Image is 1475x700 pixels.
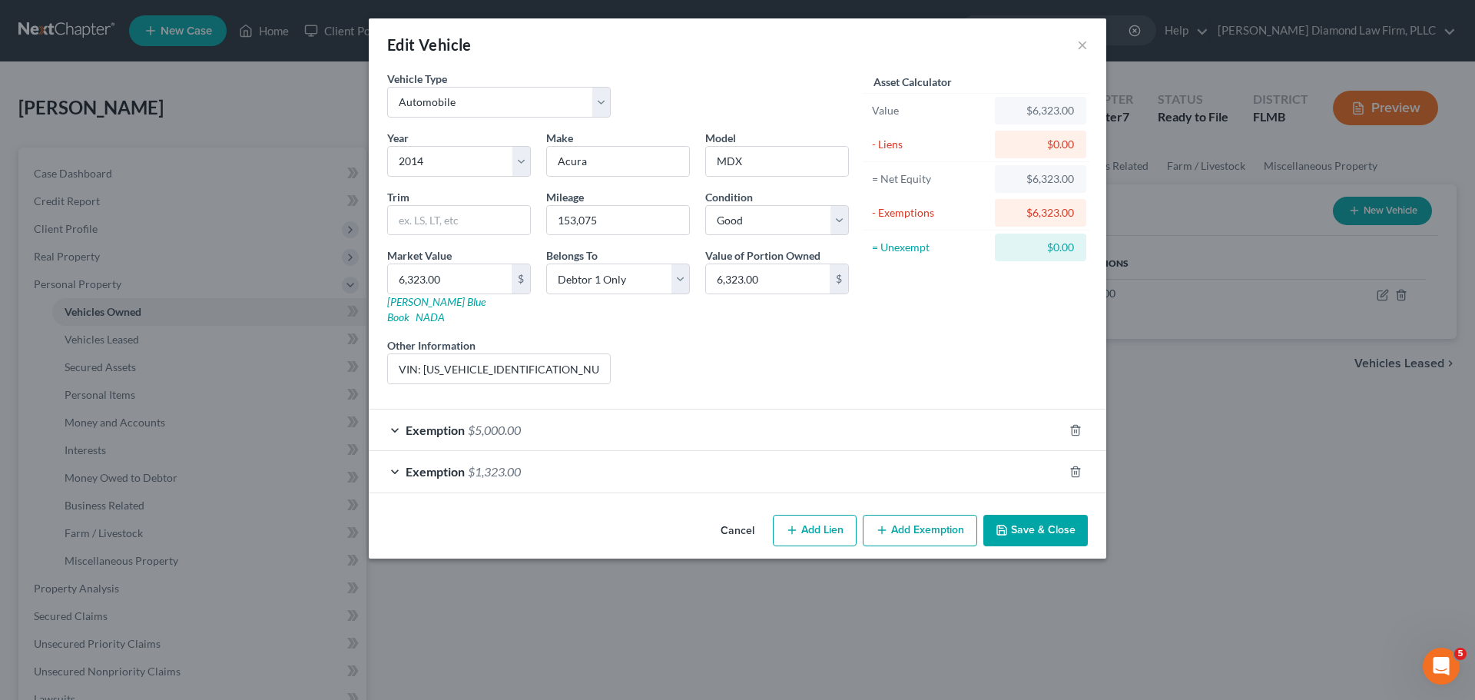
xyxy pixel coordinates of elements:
[1007,205,1074,221] div: $6,323.00
[546,249,598,262] span: Belongs To
[388,264,512,294] input: 0.00
[1007,137,1074,152] div: $0.00
[708,516,767,547] button: Cancel
[387,189,409,205] label: Trim
[387,130,409,146] label: Year
[1007,240,1074,255] div: $0.00
[863,515,977,547] button: Add Exemption
[388,206,530,235] input: ex. LS, LT, etc
[416,310,445,323] a: NADA
[705,130,736,146] label: Model
[706,264,830,294] input: 0.00
[1423,648,1460,685] iframe: Intercom live chat
[387,34,472,55] div: Edit Vehicle
[706,147,848,176] input: ex. Altima
[387,295,486,323] a: [PERSON_NAME] Blue Book
[872,137,988,152] div: - Liens
[1454,648,1467,660] span: 5
[872,205,988,221] div: - Exemptions
[547,147,689,176] input: ex. Nissan
[1007,171,1074,187] div: $6,323.00
[387,247,452,264] label: Market Value
[387,337,476,353] label: Other Information
[468,423,521,437] span: $5,000.00
[983,515,1088,547] button: Save & Close
[546,189,584,205] label: Mileage
[872,103,988,118] div: Value
[388,354,610,383] input: (optional)
[773,515,857,547] button: Add Lien
[1077,35,1088,54] button: ×
[872,240,988,255] div: = Unexempt
[406,464,465,479] span: Exemption
[873,74,952,90] label: Asset Calculator
[705,247,820,264] label: Value of Portion Owned
[387,71,447,87] label: Vehicle Type
[872,171,988,187] div: = Net Equity
[1007,103,1074,118] div: $6,323.00
[547,206,689,235] input: --
[705,189,753,205] label: Condition
[406,423,465,437] span: Exemption
[830,264,848,294] div: $
[546,131,573,144] span: Make
[512,264,530,294] div: $
[468,464,521,479] span: $1,323.00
